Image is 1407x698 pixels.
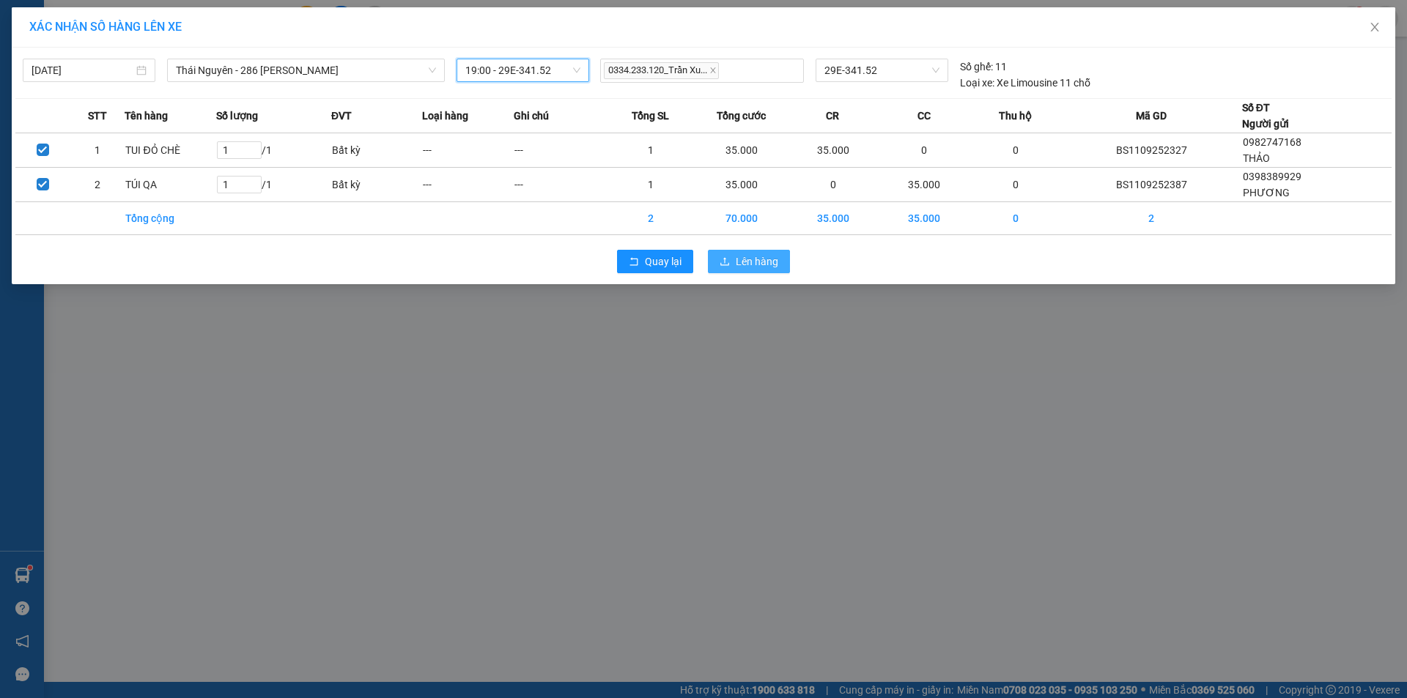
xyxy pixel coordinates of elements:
[1061,133,1242,168] td: BS1109252327
[917,108,931,124] span: CC
[18,18,128,92] img: logo.jpg
[696,133,788,168] td: 35.000
[960,75,994,91] span: Loại xe:
[18,100,218,149] b: GỬI : VP [GEOGRAPHIC_DATA]
[176,59,436,81] span: Thái Nguyên - 286 Nguyễn Trãi
[824,59,939,81] span: 29E-341.52
[216,168,331,202] td: / 1
[331,108,352,124] span: ĐVT
[720,256,730,268] span: upload
[125,202,216,235] td: Tổng cộng
[999,108,1032,124] span: Thu hộ
[125,133,216,168] td: TUI ĐỎ CHÈ
[1243,152,1270,164] span: THẢO
[879,133,970,168] td: 0
[970,133,1062,168] td: 0
[216,108,258,124] span: Số lượng
[514,108,549,124] span: Ghi chú
[605,133,696,168] td: 1
[70,133,125,168] td: 1
[645,253,682,270] span: Quay lại
[826,108,839,124] span: CR
[617,250,693,273] button: rollbackQuay lại
[629,256,639,268] span: rollback
[1136,108,1167,124] span: Mã GD
[465,59,580,81] span: 19:00 - 29E-341.52
[1243,187,1290,198] span: PHƯƠNG
[696,168,788,202] td: 35.000
[788,168,879,202] td: 0
[29,20,182,34] span: XÁC NHẬN SỐ HÀNG LÊN XE
[125,168,216,202] td: TÚI QA
[970,202,1062,235] td: 0
[331,168,423,202] td: Bất kỳ
[960,59,1007,75] div: 11
[708,250,790,273] button: uploadLên hàng
[32,62,133,78] input: 11/09/2025
[788,133,879,168] td: 35.000
[632,108,669,124] span: Tổng SL
[1369,21,1381,33] span: close
[1354,7,1395,48] button: Close
[717,108,766,124] span: Tổng cước
[788,202,879,235] td: 35.000
[960,59,993,75] span: Số ghế:
[970,168,1062,202] td: 0
[1243,136,1301,148] span: 0982747168
[696,202,788,235] td: 70.000
[1061,202,1242,235] td: 2
[331,133,423,168] td: Bất kỳ
[879,168,970,202] td: 35.000
[960,75,1090,91] div: Xe Limousine 11 chỗ
[514,133,605,168] td: ---
[604,62,719,79] span: 0334.233.120_Trần Xu...
[1243,171,1301,182] span: 0398389929
[216,133,331,168] td: / 1
[422,168,514,202] td: ---
[70,168,125,202] td: 2
[88,108,107,124] span: STT
[422,108,468,124] span: Loại hàng
[1242,100,1289,132] div: Số ĐT Người gửi
[605,202,696,235] td: 2
[736,253,778,270] span: Lên hàng
[605,168,696,202] td: 1
[514,168,605,202] td: ---
[1061,168,1242,202] td: BS1109252387
[709,67,717,74] span: close
[137,36,613,54] li: 271 - [PERSON_NAME] - [GEOGRAPHIC_DATA] - [GEOGRAPHIC_DATA]
[125,108,168,124] span: Tên hàng
[428,66,437,75] span: down
[879,202,970,235] td: 35.000
[422,133,514,168] td: ---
